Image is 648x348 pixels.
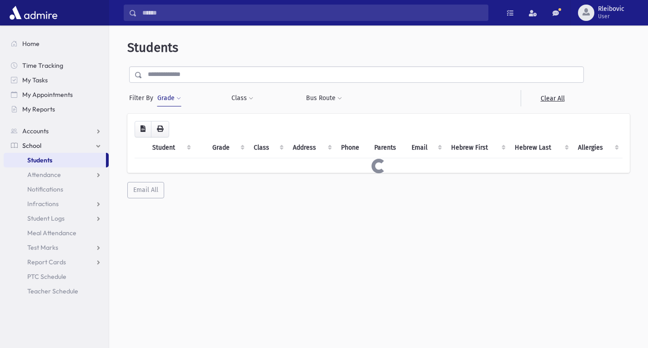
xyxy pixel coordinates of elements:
th: Parents [369,137,406,158]
span: School [22,141,41,150]
span: Time Tracking [22,61,63,70]
span: Accounts [22,127,49,135]
span: User [598,13,624,20]
a: Clear All [521,90,584,106]
span: My Appointments [22,91,73,99]
th: Hebrew First [446,137,509,158]
span: Teacher Schedule [27,287,78,295]
a: Time Tracking [4,58,109,73]
span: My Reports [22,105,55,113]
span: Students [27,156,52,164]
th: Allergies [573,137,623,158]
a: My Reports [4,102,109,116]
span: Attendance [27,171,61,179]
span: PTC Schedule [27,272,66,281]
a: Meal Attendance [4,226,109,240]
th: Hebrew Last [509,137,573,158]
a: Report Cards [4,255,109,269]
th: Class [248,137,287,158]
th: Student [147,137,195,158]
a: My Tasks [4,73,109,87]
input: Search [137,5,488,21]
img: AdmirePro [7,4,60,22]
a: Teacher Schedule [4,284,109,298]
a: Home [4,36,109,51]
th: Email [406,137,446,158]
span: Notifications [27,185,63,193]
a: Attendance [4,167,109,182]
span: Report Cards [27,258,66,266]
button: CSV [135,121,151,137]
span: Infractions [27,200,59,208]
span: Students [127,40,178,55]
a: My Appointments [4,87,109,102]
a: PTC Schedule [4,269,109,284]
a: Students [4,153,106,167]
span: Home [22,40,40,48]
span: My Tasks [22,76,48,84]
button: Print [151,121,169,137]
button: Email All [127,182,164,198]
a: Student Logs [4,211,109,226]
span: Rleibovic [598,5,624,13]
a: School [4,138,109,153]
button: Grade [157,90,181,106]
th: Phone [336,137,369,158]
th: Address [287,137,336,158]
span: Meal Attendance [27,229,76,237]
span: Filter By [129,93,157,103]
a: Infractions [4,197,109,211]
th: Grade [207,137,248,158]
button: Bus Route [306,90,342,106]
a: Notifications [4,182,109,197]
span: Student Logs [27,214,65,222]
a: Test Marks [4,240,109,255]
span: Test Marks [27,243,58,252]
a: Accounts [4,124,109,138]
button: Class [231,90,254,106]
